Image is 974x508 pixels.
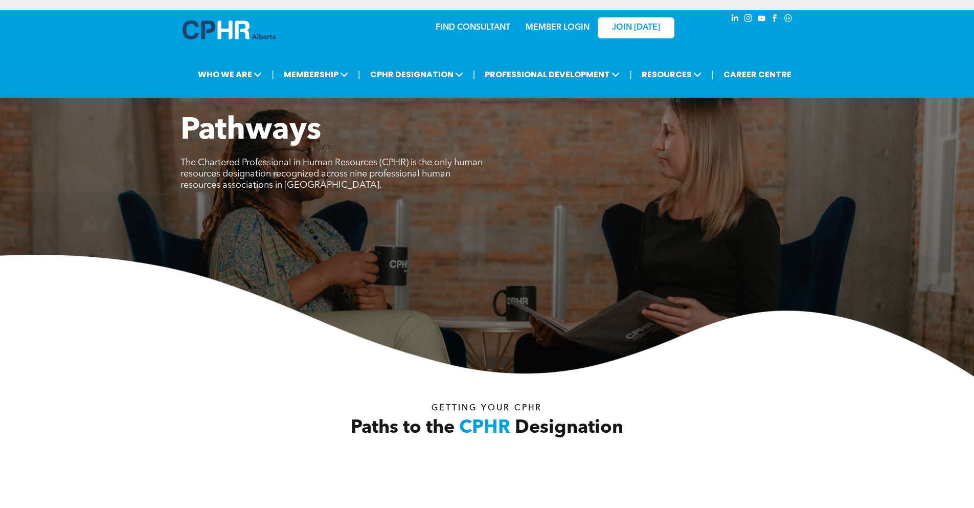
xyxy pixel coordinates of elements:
span: CPHR [459,419,510,437]
span: Paths to the [351,419,455,437]
span: CPHR DESIGNATION [367,65,466,84]
a: FIND CONSULTANT [436,24,510,32]
li: | [358,64,360,85]
span: Pathways [180,116,321,146]
a: CAREER CENTRE [720,65,795,84]
span: JOIN [DATE] [612,23,660,33]
span: The Chartered Professional in Human Resources (CPHR) is the only human resources designation reco... [180,158,483,190]
span: MEMBERSHIP [281,65,351,84]
span: Designation [515,419,623,437]
span: RESOURCES [639,65,705,84]
li: | [473,64,475,85]
a: JOIN [DATE] [598,17,674,38]
li: | [271,64,274,85]
li: | [629,64,632,85]
a: instagram [743,13,754,27]
a: Social network [783,13,794,27]
span: WHO WE ARE [195,65,265,84]
a: MEMBER LOGIN [526,24,590,32]
a: linkedin [730,13,741,27]
a: facebook [769,13,781,27]
a: youtube [756,13,767,27]
span: Getting your Cphr [432,404,542,412]
span: PROFESSIONAL DEVELOPMENT [482,65,623,84]
img: A blue and white logo for cp alberta [183,20,276,39]
li: | [711,64,714,85]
